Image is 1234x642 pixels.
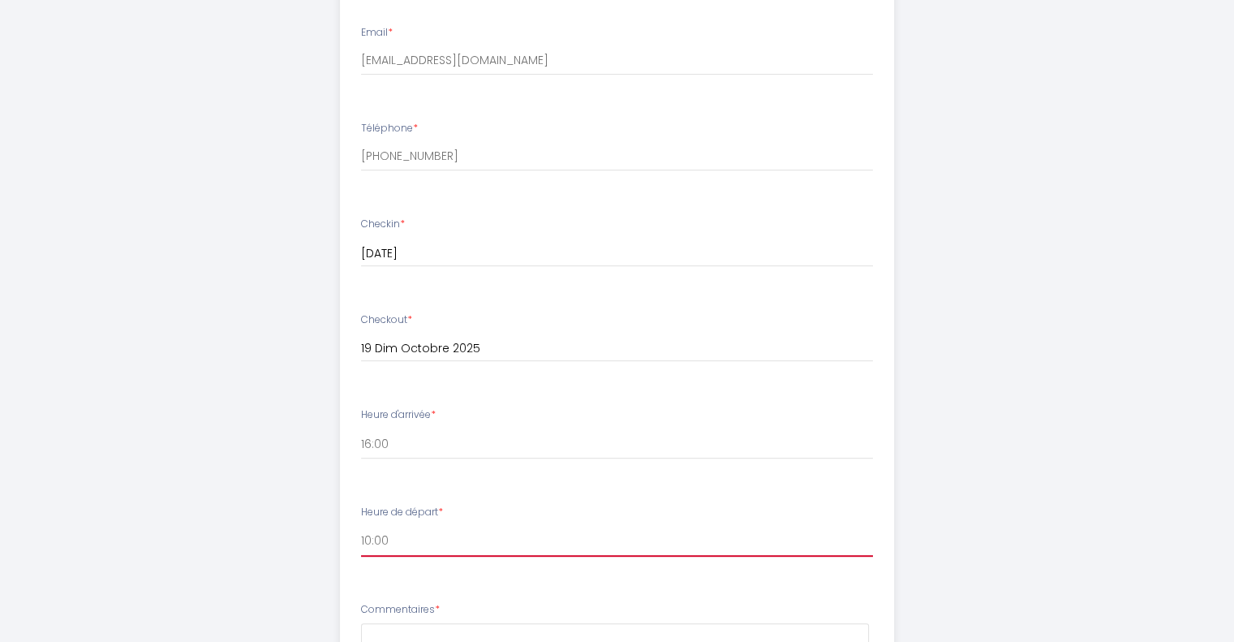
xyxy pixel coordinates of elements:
[361,121,418,136] label: Téléphone
[361,217,405,232] label: Checkin
[361,312,412,328] label: Checkout
[361,505,443,520] label: Heure de départ
[361,602,440,618] label: Commentaires
[361,25,393,41] label: Email
[361,407,436,423] label: Heure d'arrivée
